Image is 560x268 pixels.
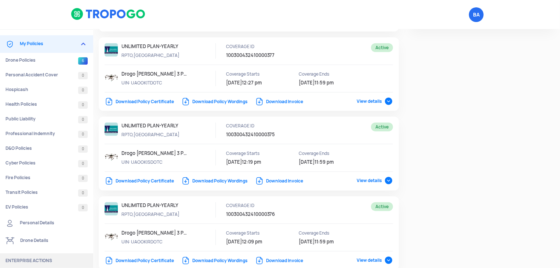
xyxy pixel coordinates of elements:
p: Coverage Ends [299,150,365,157]
span: BHARGAVA AVANAPU [469,7,484,22]
p: Coverage Ends [299,71,365,77]
span: 0 [78,116,88,123]
a: Download Policy Certificate [105,258,174,264]
p: Coverage Starts [226,150,292,157]
p: 12/9/2025 11:59 pm [299,80,365,86]
p: RPTO,TP [121,52,188,59]
img: expand_more.png [79,40,88,48]
a: Download Invoice [255,178,303,184]
p: UAOOKIRDOTC [121,239,188,245]
a: Download Policy Wordings [181,178,248,184]
p: 100300432410000376 [226,211,303,218]
span: [DATE] [226,159,242,165]
span: 0 [78,204,88,211]
span: [DATE] [299,159,314,165]
p: Coverage Ends [299,230,365,236]
p: COVERAGE ID [226,202,292,209]
a: Download Policy Certificate [105,99,174,105]
p: RPTO,TP [121,131,188,138]
span: 0 [78,175,88,182]
img: img-drogo-krishi3-pro.jpg [105,230,118,243]
p: UAOOKITDOTC [121,80,188,86]
span: Active [371,43,393,52]
span: [DATE] [299,80,314,86]
p: UNLIMITED PLAN-YEARLY [121,123,188,129]
p: 13/9/2024 12:19 pm [226,159,292,166]
img: ic_Personal%20details.svg [6,219,14,228]
a: Download Policy Certificate [105,178,174,184]
p: Coverage Starts [226,230,292,236]
span: 0 [78,131,88,138]
span: 12:27 pm [242,80,262,86]
span: [DATE] [226,80,242,86]
img: img-drogo-krishi3-pro.jpg [105,71,118,84]
span: 11:59 pm [314,80,334,86]
span: 0 [78,189,88,197]
a: Download Policy Wordings [181,258,248,264]
span: View details [357,98,393,104]
span: 11:59 pm [314,239,334,245]
img: ic_nationallogo.png [105,43,118,57]
p: UAOOKISDOTC [121,159,188,166]
img: ic_nationallogo.png [105,202,118,216]
p: RPTO,TP [121,211,188,218]
span: [DATE] [226,239,242,245]
p: 12/9/2025 11:59 pm [299,239,365,245]
p: 13/9/2024 12:09 pm [226,239,292,245]
span: 11:59 pm [314,159,334,165]
p: Coverage Starts [226,71,292,77]
p: 100300432410000377 [226,52,303,59]
a: Download Invoice [255,99,303,105]
span: 0 [78,145,88,153]
span: 12:19 pm [242,159,261,165]
span: Active [371,123,393,131]
span: 0 [78,72,88,79]
span: [DATE] [299,239,314,245]
span: 0 [78,160,88,167]
p: 100300432410000375 [226,131,303,138]
p: UNLIMITED PLAN-YEARLY [121,43,188,50]
a: Download Invoice [255,258,303,264]
img: ic_nationallogo.png [105,123,118,136]
p: Drogo Krishi 3 Pro [121,230,188,236]
p: Drogo Krishi 3 Pro [121,150,188,157]
span: Active [371,202,393,211]
span: 0 [78,87,88,94]
p: UNLIMITED PLAN-YEARLY [121,202,188,209]
img: img-drogo-krishi3-pro.jpg [105,150,118,163]
span: 0 [78,101,88,109]
p: Drogo Krishi 3 Pro [121,71,188,77]
p: 13/9/2024 12:27 pm [226,80,292,86]
img: logoHeader.svg [71,8,146,20]
img: ic_Drone%20details.svg [6,236,15,245]
span: View details [357,178,393,184]
span: 12:09 pm [242,239,262,245]
a: Download Policy Wordings [181,99,248,105]
p: COVERAGE ID [226,43,292,50]
img: ic_Coverages.svg [6,40,14,48]
span: View details [357,257,393,263]
span: 6 [78,57,88,65]
p: 12/9/2025 11:59 pm [299,159,365,166]
p: COVERAGE ID [226,123,292,129]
